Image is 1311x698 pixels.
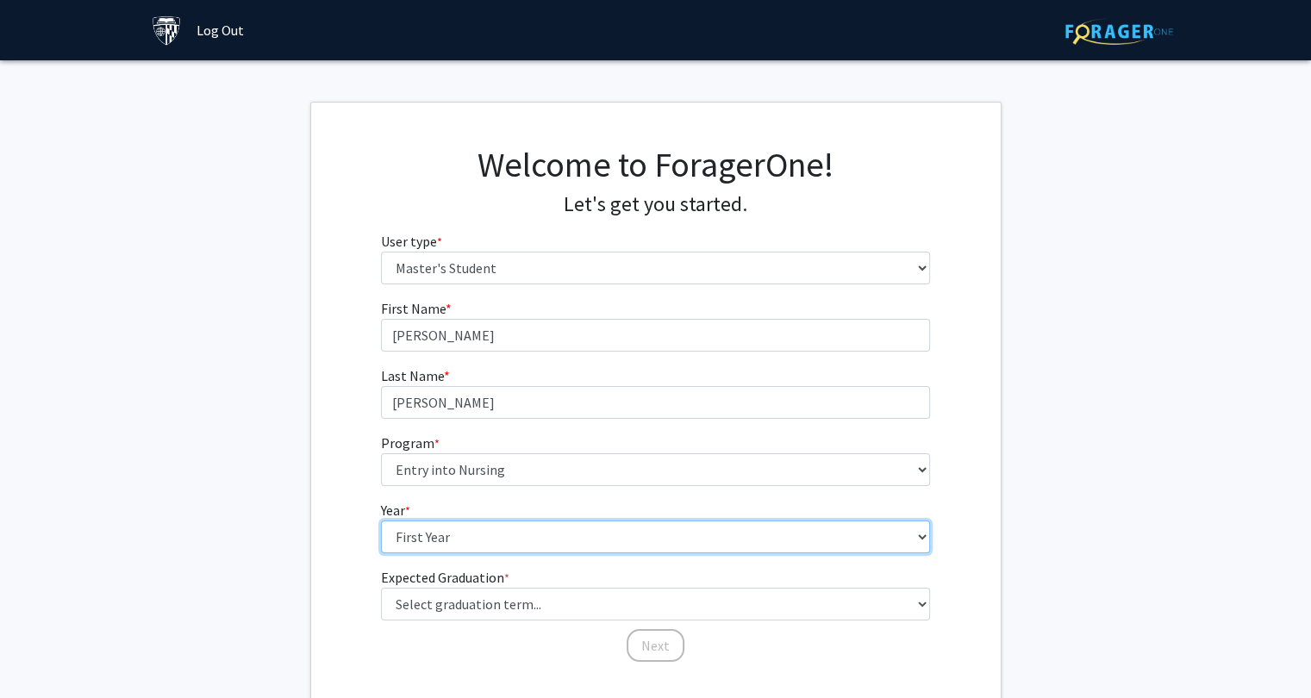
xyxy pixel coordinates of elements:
[381,433,440,453] label: Program
[627,629,684,662] button: Next
[381,367,444,384] span: Last Name
[152,16,182,46] img: Johns Hopkins University Logo
[381,300,446,317] span: First Name
[381,144,930,185] h1: Welcome to ForagerOne!
[381,500,410,520] label: Year
[13,620,73,685] iframe: Chat
[381,192,930,217] h4: Let's get you started.
[381,567,509,588] label: Expected Graduation
[1065,18,1173,45] img: ForagerOne Logo
[381,231,442,252] label: User type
